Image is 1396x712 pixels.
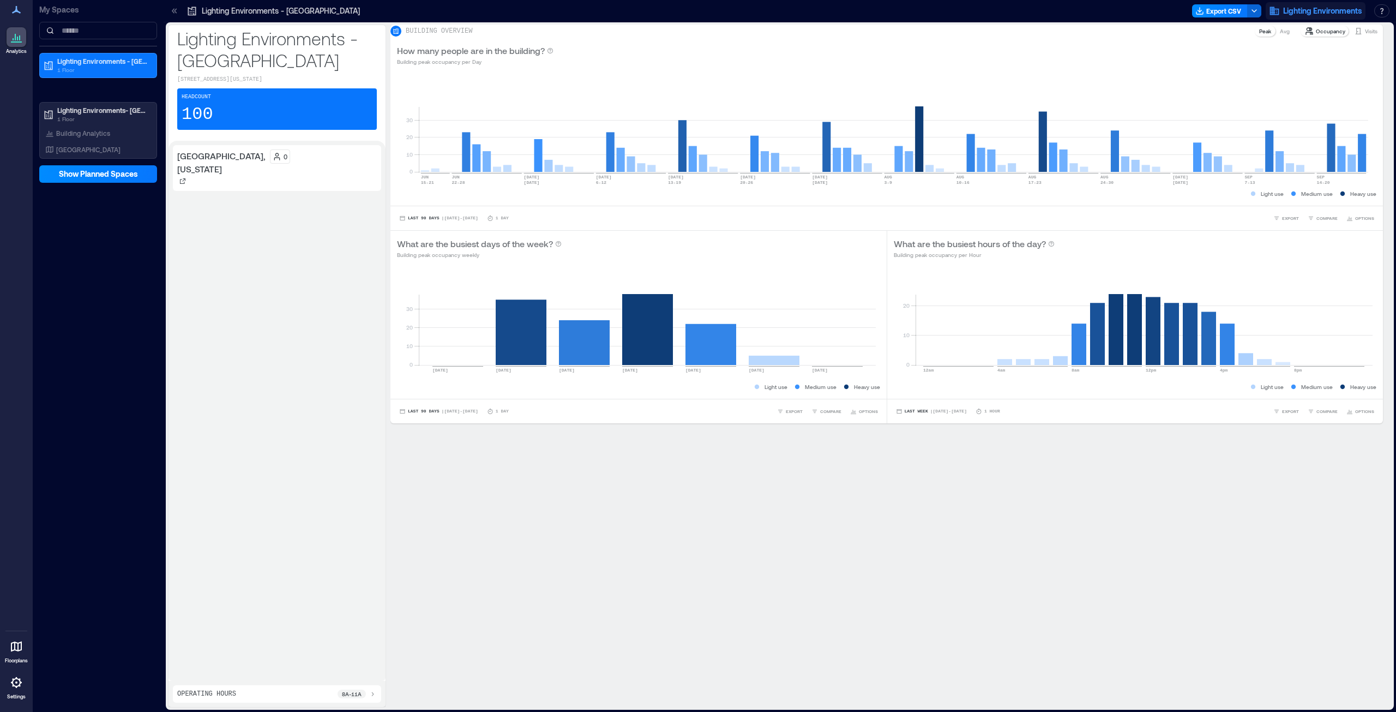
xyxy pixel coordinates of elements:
span: COMPARE [820,408,841,415]
span: COMPARE [1316,215,1338,222]
p: Building Analytics [56,129,110,137]
p: [STREET_ADDRESS][US_STATE] [177,75,377,84]
button: EXPORT [1271,406,1301,417]
p: 1 Day [496,408,509,415]
text: AUG [956,175,965,180]
button: Last 90 Days |[DATE]-[DATE] [397,213,480,224]
text: SEP [1244,175,1253,180]
text: [DATE] [524,175,540,180]
button: Show Planned Spaces [39,165,157,183]
tspan: 20 [902,302,909,309]
p: Light use [765,382,787,391]
text: [DATE] [740,175,756,180]
p: Heavy use [1350,382,1376,391]
a: Analytics [3,24,30,58]
span: OPTIONS [1355,408,1374,415]
text: AUG [884,175,893,180]
button: COMPARE [809,406,844,417]
text: 22-28 [452,180,465,185]
p: Light use [1261,382,1284,391]
p: 1 Hour [984,408,1000,415]
p: 0 [284,152,287,161]
p: What are the busiest days of the week? [397,237,553,250]
p: Medium use [1301,382,1333,391]
a: Floorplans [2,633,31,667]
text: AUG [1028,175,1037,180]
tspan: 30 [406,117,413,123]
p: Visits [1365,27,1377,35]
p: Lighting Environments- [GEOGRAPHIC_DATA] [57,106,149,115]
button: OPTIONS [1344,406,1376,417]
a: Settings [3,669,29,703]
text: JUN [421,175,429,180]
text: [DATE] [685,368,701,373]
text: [DATE] [622,368,638,373]
p: 100 [182,104,213,125]
span: OPTIONS [859,408,878,415]
text: 3-9 [884,180,893,185]
p: Lighting Environments - [GEOGRAPHIC_DATA] [177,27,377,71]
button: Last Week |[DATE]-[DATE] [894,406,969,417]
text: [DATE] [812,175,828,180]
p: 1 Day [496,215,509,222]
p: Heavy use [854,382,880,391]
text: [DATE] [496,368,512,373]
text: 8pm [1294,368,1302,373]
tspan: 20 [406,324,413,331]
tspan: 0 [410,168,413,175]
text: 4pm [1220,368,1228,373]
p: Analytics [6,48,27,55]
text: 6-12 [596,180,606,185]
p: 1 Floor [57,115,149,123]
text: [DATE] [524,180,540,185]
p: Peak [1259,27,1271,35]
p: Medium use [805,382,837,391]
p: Floorplans [5,657,28,664]
tspan: 0 [906,361,909,368]
p: Light use [1261,189,1284,198]
button: Export CSV [1192,4,1248,17]
tspan: 10 [902,332,909,338]
text: [DATE] [432,368,448,373]
p: Building peak occupancy weekly [397,250,562,259]
tspan: 20 [406,134,413,140]
tspan: 0 [410,361,413,368]
text: [DATE] [1172,175,1188,180]
p: [GEOGRAPHIC_DATA], [US_STATE] [177,149,266,176]
p: Occupancy [1316,27,1345,35]
button: OPTIONS [1344,213,1376,224]
button: Lighting Environments [1266,2,1365,20]
p: [GEOGRAPHIC_DATA] [56,145,121,154]
p: Lighting Environments - [GEOGRAPHIC_DATA] [202,5,360,16]
p: What are the busiest hours of the day? [894,237,1046,250]
button: OPTIONS [848,406,880,417]
text: 10-16 [956,180,970,185]
p: Building peak occupancy per Hour [894,250,1055,259]
text: 12am [923,368,934,373]
span: EXPORT [1282,215,1299,222]
tspan: 30 [406,306,413,312]
p: Settings [7,693,26,700]
p: Lighting Environments - [GEOGRAPHIC_DATA] [57,57,149,65]
text: [DATE] [596,175,612,180]
text: [DATE] [668,175,684,180]
span: Lighting Environments [1283,5,1362,16]
text: 15-21 [421,180,434,185]
text: 4am [997,368,1006,373]
p: 1 Floor [57,65,149,74]
button: COMPARE [1305,213,1340,224]
text: 20-26 [740,180,753,185]
text: 7-13 [1244,180,1255,185]
button: Last 90 Days |[DATE]-[DATE] [397,406,480,417]
p: Headcount [182,93,211,101]
button: EXPORT [1271,213,1301,224]
p: Avg [1280,27,1290,35]
text: 12pm [1146,368,1156,373]
tspan: 10 [406,151,413,158]
text: 14-20 [1317,180,1330,185]
p: Heavy use [1350,189,1376,198]
span: EXPORT [786,408,803,415]
text: [DATE] [812,180,828,185]
text: JUN [452,175,460,180]
text: [DATE] [749,368,765,373]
